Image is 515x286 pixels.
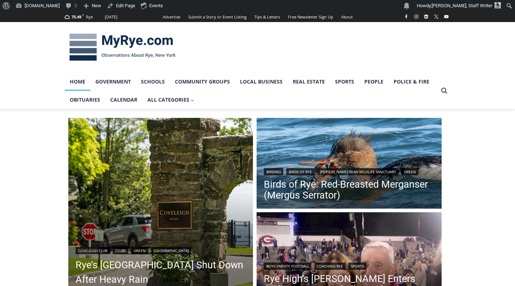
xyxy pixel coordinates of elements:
[494,2,501,9] img: (PHOTO: MyRye.com 2024 Head Intern, Editor and now Staff Writer Charlie Morris. Contributed.)Char...
[159,12,357,22] nav: Secondary Navigation
[86,14,93,20] div: Rye
[159,12,184,22] a: Advertise
[65,73,438,109] nav: Primary Navigation
[76,247,110,254] a: Coveleigh Club
[317,168,399,175] a: [PERSON_NAME] Read Wildlife Sanctuary
[422,12,430,21] a: Linkedin
[65,91,105,109] a: Obituaries
[257,118,442,210] a: Read More Birds of Rye: Red-Breasted Merganser (Mergus Serrator)
[90,73,136,91] a: Government
[65,29,180,66] img: MyRye.com
[432,12,441,21] a: X
[142,91,199,109] a: All Categories
[359,73,389,91] a: People
[105,14,117,20] div: [DATE]
[389,73,434,91] a: Police & Fire
[412,12,421,21] a: Instagram
[402,168,419,175] a: Green
[131,247,148,254] a: Green
[170,73,235,91] a: Community Groups
[264,168,283,175] a: Birding
[82,13,84,17] span: F
[113,247,128,254] a: Clubs
[184,12,250,22] a: Submit a Story or Event Listing
[314,262,346,270] a: Coaching Rye
[330,73,359,91] a: Sports
[432,3,492,8] span: [PERSON_NAME], Staff Writer
[235,73,288,91] a: Local Business
[348,262,366,270] a: Sports
[264,179,434,201] a: Birds of Rye: Red-Breasted Merganser (Mergus Serrator)
[136,73,170,91] a: Schools
[337,12,357,22] a: About
[105,91,142,109] a: Calendar
[65,73,90,91] a: Home
[250,12,284,22] a: Tips & Letters
[442,12,451,21] a: YouTube
[284,12,337,22] a: Free Newsletter Sign Up
[257,118,442,210] img: (PHOTO: Red-Breasted Merganser (Mergus Serrator) at the Edith G. Read Wildlife Sanctuary in Rye, ...
[288,73,330,91] a: Real Estate
[76,246,246,254] div: | | |
[264,261,434,270] div: | |
[72,14,81,20] span: 75.49
[438,84,451,97] button: View Search Form
[264,262,312,270] a: Boys Varsity Football
[286,168,314,175] a: Birds of Rye
[147,96,194,104] span: All Categories
[151,247,191,254] a: [GEOGRAPHIC_DATA]
[402,12,411,21] a: Facebook
[264,167,434,175] div: | | |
